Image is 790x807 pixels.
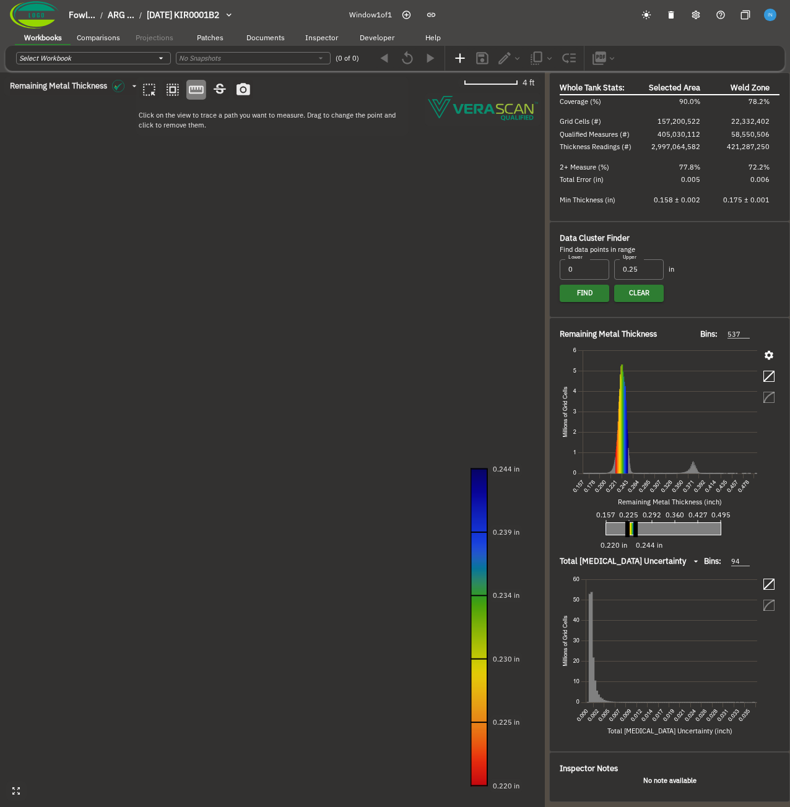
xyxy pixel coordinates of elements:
span: 0.005 [681,175,700,184]
span: 2+ Measure (%) [560,163,609,171]
span: (0 of 0) [336,53,359,64]
span: 0.006 [750,175,770,184]
span: 157,200,522 [658,117,700,126]
span: Patches [197,33,224,42]
span: 78.2% [749,97,770,106]
text: 0.244 in [493,465,519,473]
span: Workbooks [24,33,62,42]
span: Total Error (in) [560,175,604,184]
span: 2,997,064,582 [651,142,700,151]
i: Select Workbook [19,54,71,63]
span: 77.8% [679,163,700,171]
span: Selected Area [649,82,700,93]
span: Help [425,33,441,42]
span: [DATE] KIR0001B2 [147,9,219,20]
span: 58,550,506 [731,130,770,139]
span: Total [MEDICAL_DATA] Uncertainty [560,556,686,566]
b: No note available [643,776,697,785]
span: Thickness Readings (#) [560,142,632,151]
span: Remaining Metal Thickness [10,81,107,91]
span: 0.175 ± 0.001 [723,196,770,204]
span: Weld Zone [731,82,770,93]
button: Find [560,285,609,302]
span: Comparisons [77,33,120,42]
span: Inspector [305,33,338,42]
span: Grid Cells (#) [560,117,601,126]
img: Company Logo [10,1,59,28]
span: 22,332,402 [731,117,770,126]
span: 421,287,250 [727,142,770,151]
span: Window 1 of 1 [349,9,392,20]
li: / [100,10,103,20]
span: in [669,264,674,275]
span: 405,030,112 [658,130,700,139]
span: Bins: [700,328,718,340]
text: 0.239 in [493,528,519,537]
span: Data Cluster Finder [560,233,630,243]
button: Clear [614,285,664,302]
img: Verascope qualified watermark [428,96,538,121]
span: 4 ft [523,77,535,89]
label: Upper [623,254,636,261]
nav: breadcrumb [69,9,219,22]
span: Bins: [704,555,721,567]
img: icon in the dropdown [112,80,124,92]
span: Fowl... [69,9,95,20]
span: Min Thickness (in) [560,196,615,204]
span: 90.0% [679,97,700,106]
p: Click on the view to trace a path you want to measure. Drag to change the point and click to remo... [139,110,406,131]
li: / [139,10,142,20]
span: Coverage (%) [560,97,601,106]
span: Qualified Measures (#) [560,130,630,139]
div: Find data points in range [560,244,779,255]
span: 72.2% [749,163,770,171]
span: Developer [360,33,394,42]
span: Remaining Metal Thickness [560,328,657,340]
text: 0.220 in [493,782,519,790]
img: f6ffcea323530ad0f5eeb9c9447a59c5 [764,9,776,20]
span: Inspector Notes [560,763,618,774]
i: No Snapshots [179,54,220,63]
span: Documents [246,33,285,42]
span: Whole Tank Stats: [560,82,625,93]
label: Lower [568,254,583,261]
button: breadcrumb [64,5,245,25]
span: Clear [629,287,649,299]
text: 0.225 in [493,718,519,727]
span: Find [577,287,592,299]
text: 0.230 in [493,655,519,663]
text: 0.234 in [493,591,519,600]
span: ARG ... [108,9,134,20]
span: 0.158 ± 0.002 [654,196,700,204]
